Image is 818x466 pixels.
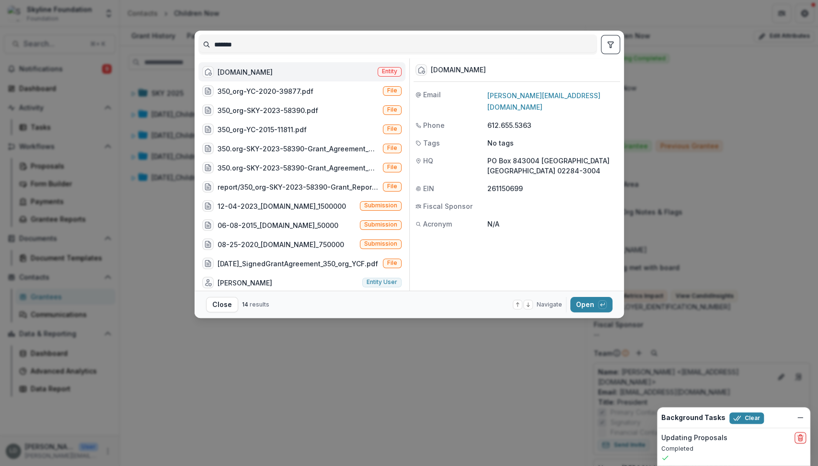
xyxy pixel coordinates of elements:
[387,145,397,151] span: File
[387,87,397,94] span: File
[218,125,307,135] div: 350_org-YC-2015-11811.pdf
[729,412,764,424] button: Clear
[387,183,397,190] span: File
[487,156,618,176] p: PO Box 843004 [GEOGRAPHIC_DATA] [GEOGRAPHIC_DATA] 02284-3004
[218,86,313,96] div: 350_org-YC-2020-39877.pdf
[423,156,433,166] span: HQ
[601,35,620,54] button: toggle filters
[364,202,397,209] span: Submission
[423,90,441,100] span: Email
[218,220,338,230] div: 06-08-2015_[DOMAIN_NAME]_50000
[387,164,397,170] span: File
[661,434,727,442] h2: Updating Proposals
[387,260,397,266] span: File
[487,183,618,193] p: 261150699
[661,444,806,453] p: Completed
[206,297,238,312] button: Close
[218,182,379,192] div: report/350_org-SKY-2023-58390-Grant_Report.pdf
[423,201,472,211] span: Fiscal Sponsor
[423,219,452,229] span: Acronym
[218,163,379,173] div: 350.org-SKY-2023-58390-Grant_Agreement_December_26_2023.docx
[242,301,248,308] span: 14
[218,278,272,288] div: [PERSON_NAME]
[382,68,397,75] span: Entity
[487,138,514,148] p: No tags
[218,201,346,211] div: 12-04-2023_[DOMAIN_NAME]_1500000
[423,120,445,130] span: Phone
[218,259,378,269] div: [DATE]_SignedGrantAgreement_350_org_YCF.pdf
[795,432,806,443] button: delete
[537,300,562,309] span: Navigate
[423,138,440,148] span: Tags
[661,414,726,422] h2: Background Tasks
[364,221,397,228] span: Submission
[250,301,269,308] span: results
[487,120,618,130] p: 612.655.5363
[218,67,273,77] div: [DOMAIN_NAME]
[387,125,397,132] span: File
[487,91,600,111] a: [PERSON_NAME][EMAIL_ADDRESS][DOMAIN_NAME]
[570,297,612,312] button: Open
[218,144,379,154] div: 350.org-SKY-2023-58390-Grant_Agreement_December_26_2023.docx
[387,106,397,113] span: File
[431,66,486,74] div: [DOMAIN_NAME]
[367,279,397,285] span: Entity user
[795,412,806,423] button: Dismiss
[487,219,618,229] p: N/A
[423,183,434,193] span: EIN
[218,239,344,250] div: 08-25-2020_[DOMAIN_NAME]_750000
[364,240,397,247] span: Submission
[218,105,318,115] div: 350_org-SKY-2023-58390.pdf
